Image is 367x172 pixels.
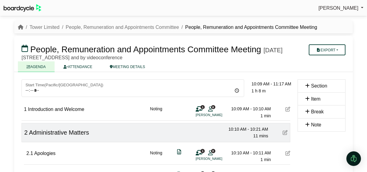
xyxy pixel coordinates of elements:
[26,151,33,156] span: 2.1
[318,4,363,12] a: [PERSON_NAME]
[18,23,317,31] nav: breadcrumb
[150,150,162,163] div: Noting
[253,133,268,138] span: 11 mins
[24,107,27,112] span: 1
[311,83,327,88] span: Section
[179,23,317,31] li: People, Remuneration and Appointments Committee Meeting
[196,156,241,161] li: [PERSON_NAME]
[309,44,345,55] button: Export
[261,157,271,162] span: 1 min
[55,61,101,72] a: ATTENDANCE
[18,61,55,72] a: AGENDA
[101,61,154,72] a: MEETING DETAILS
[200,149,205,153] span: 1
[30,45,261,54] span: People, Remuneration and Appointments Committee Meeting
[28,107,84,112] span: Introduction and Welcome
[200,105,205,109] span: 1
[318,5,359,11] span: [PERSON_NAME]
[24,129,28,136] span: 2
[311,109,324,114] span: Break
[251,81,294,87] div: 10:09 AM - 11:17 AM
[150,105,162,119] div: Noting
[34,151,56,156] span: Apologies
[211,149,215,153] span: 8
[29,129,89,136] span: Administrative Matters
[29,25,59,30] a: Tower Limited
[228,105,271,112] div: 10:09 AM - 10:10 AM
[226,126,268,132] div: 10:10 AM - 10:21 AM
[228,150,271,156] div: 10:10 AM - 10:11 AM
[251,88,266,93] span: 1 h 8 m
[311,122,321,127] span: Note
[346,151,361,166] div: Open Intercom Messenger
[66,25,179,30] a: People, Remuneration and Appointments Committee
[4,4,41,12] img: BoardcycleBlackGreen-aaafeed430059cb809a45853b8cf6d952af9d84e6e89e1f1685b34bfd5cb7d64.svg
[196,112,241,118] li: [PERSON_NAME]
[211,105,215,109] span: 8
[264,46,283,54] div: [DATE]
[22,55,123,60] span: [STREET_ADDRESS] and by videoconference
[311,96,320,101] span: Item
[261,113,271,118] span: 1 min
